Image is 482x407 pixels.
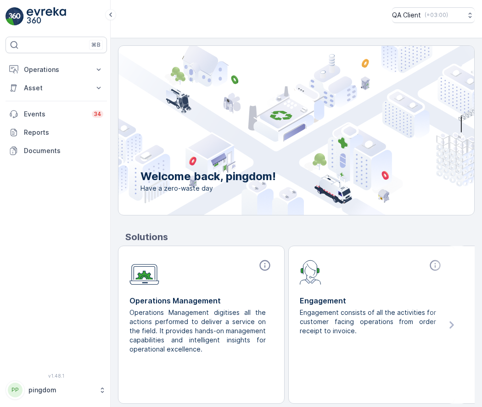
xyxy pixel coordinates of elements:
p: Solutions [125,230,475,244]
span: v 1.48.1 [6,373,107,379]
img: logo [6,7,24,26]
span: Have a zero-waste day [140,184,276,193]
img: city illustration [77,46,474,215]
p: Engagement consists of all the activities for customer facing operations from order receipt to in... [300,308,436,335]
p: Events [24,110,86,119]
p: Operations Management digitises all the actions performed to deliver a service on the field. It p... [129,308,266,354]
p: ( +03:00 ) [425,11,448,19]
p: QA Client [392,11,421,20]
p: Engagement [300,295,443,306]
p: Welcome back, pingdom! [140,169,276,184]
div: PP [8,383,22,397]
button: Operations [6,60,107,79]
p: pingdom [28,385,94,395]
img: module-icon [129,259,159,285]
p: Reports [24,128,103,137]
a: Documents [6,142,107,160]
img: module-icon [300,259,321,285]
button: Asset [6,79,107,97]
img: logo_light-DOdMpM7g.png [27,7,66,26]
a: Reports [6,123,107,142]
p: 34 [94,110,101,118]
p: ⌘B [91,41,101,49]
a: Events34 [6,105,107,123]
button: QA Client(+03:00) [392,7,475,23]
p: Operations [24,65,89,74]
button: PPpingdom [6,380,107,400]
p: Documents [24,146,103,155]
p: Asset [24,83,89,93]
p: Operations Management [129,295,273,306]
